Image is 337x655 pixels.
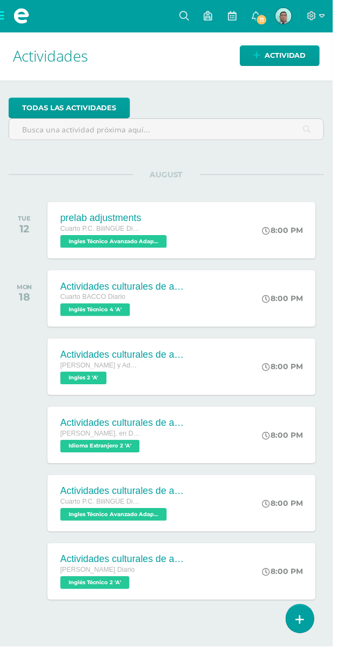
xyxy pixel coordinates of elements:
div: Actividades culturales de aniversario [61,423,191,435]
span: Actividad [268,46,310,66]
img: 11ab1357778c86df3579680d15616586.png [279,8,295,24]
span: Cuarto P.C. BiliNGÜE Diario [61,505,142,512]
span: Cuarto BACCO Diario [61,297,127,305]
div: Actividades culturales de aniversario [61,492,191,504]
div: 8:00 PM [265,367,307,377]
div: 8:00 PM [265,298,307,308]
span: Inglés Técnico 4 'A' [61,308,132,320]
div: 8:00 PM [265,505,307,515]
span: AUGUST [134,172,203,182]
span: [PERSON_NAME] y Admon Diario [61,366,142,374]
a: Actividad [243,46,324,67]
div: Actividades culturales de aniversario [61,562,191,573]
div: TUE [18,218,31,225]
div: MON [17,287,32,295]
span: Idioma Extranjero 2 'A' [61,446,141,459]
span: Cuarto P.C. BiliNGÜE Diario [61,228,142,236]
span: Ingles Técnico Avanzado Adaptado I 'A' [61,238,169,251]
div: 12 [18,225,31,238]
span: [PERSON_NAME] Diario [61,574,137,582]
span: Ingles Técnico Avanzado Adaptado I 'A' [61,515,169,528]
div: 8:00 PM [265,574,307,584]
div: prelab adjustments [61,216,172,227]
div: Actividades culturales de aniversario [61,285,191,296]
span: 11 [259,14,271,26]
div: 8:00 PM [265,229,307,238]
div: Actividades culturales de aniversario [61,354,191,365]
h1: Actividades [13,32,324,82]
span: Ingles 2 'A' [61,377,108,390]
div: 18 [17,295,32,308]
a: todas las Actividades [9,99,132,120]
span: Inglés Técnico 2 'A' [61,584,131,597]
input: Busca una actividad próxima aquí... [9,121,328,142]
span: [PERSON_NAME]. en Dibujo Técnico de Construcción Diario [61,436,142,443]
div: 8:00 PM [265,436,307,446]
